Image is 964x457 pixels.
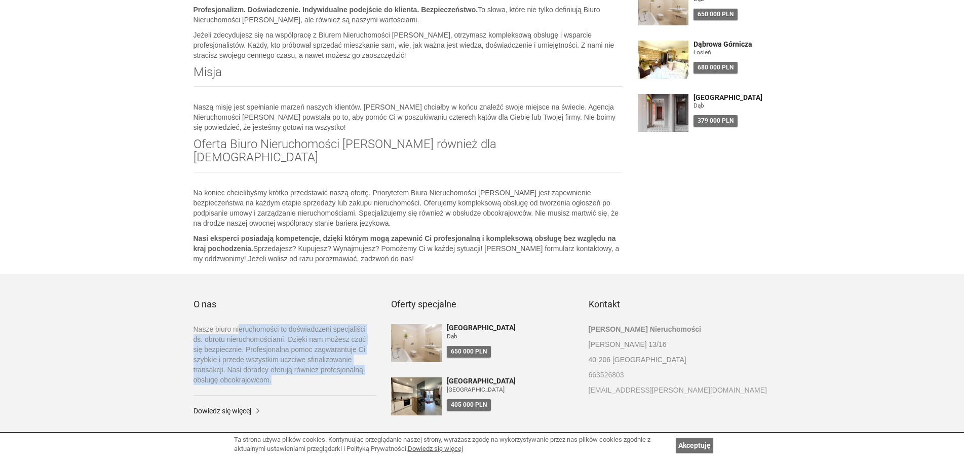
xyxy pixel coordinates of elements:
h2: Misja [194,65,623,87]
p: 40-206 [GEOGRAPHIC_DATA] [589,355,771,365]
p: Nasze biuro nieruchomości to doświadczeni specjaliści ds. obrotu nieruchomościami. Dzięki nam moż... [194,324,376,385]
a: [GEOGRAPHIC_DATA] [447,377,573,385]
h3: Kontakt [589,299,771,309]
h3: Oferty specjalne [391,299,573,309]
a: [GEOGRAPHIC_DATA] [693,94,771,101]
p: Jeżeli zdecydujesz się na współpracę z Biurem Nieruchomości [PERSON_NAME], otrzymasz kompleksową ... [194,30,623,60]
a: [EMAIL_ADDRESS][PERSON_NAME][DOMAIN_NAME] [589,385,771,395]
h3: O nas [194,299,376,309]
div: 405 000 PLN [447,399,491,411]
a: Dowiedz się więcej [408,445,463,452]
div: 680 000 PLN [693,62,738,74]
figure: Dąb [693,101,771,110]
a: 663526803 [589,370,771,380]
a: [GEOGRAPHIC_DATA] [447,324,573,332]
div: 650 000 PLN [447,346,491,358]
strong: [PERSON_NAME] Nieruchomości [589,325,701,333]
p: [PERSON_NAME] 13/16 [589,339,771,349]
strong: Nasi eksperci posiadają kompetencje, dzięki którym mogą zapewnić Ci profesjonalną i kompleksową o... [194,234,616,253]
figure: Łosień [693,48,771,57]
strong: Profesjonalizm. Doświadczenie. Indywidualne podejście do klienta. Bezpieczeństwo. [194,6,478,14]
figure: Dąb [447,332,573,341]
p: Na koniec chcielibyśmy krótko przedstawić naszą ofertę. Priorytetem Biura Nieruchomości [PERSON_N... [194,188,623,228]
figure: [GEOGRAPHIC_DATA] [447,385,573,394]
p: Naszą misję jest spełnianie marzeń naszych klientów. [PERSON_NAME] chciałby w końcu znaleźć swoje... [194,102,623,132]
div: 379 000 PLN [693,115,738,127]
a: Dowiedz się więcej [194,406,376,416]
div: 650 000 PLN [693,9,738,20]
div: Ta strona używa plików cookies. Kontynuując przeglądanie naszej strony, wyrażasz zgodę na wykorzy... [234,435,671,454]
h2: Oferta Biuro Nieruchomości [PERSON_NAME] również dla [DEMOGRAPHIC_DATA] [194,137,623,172]
p: To słowa, które nie tylko definiują Biuro Nieruchomości [PERSON_NAME], ale również są naszymi war... [194,5,623,25]
a: Akceptuję [676,438,713,453]
a: Dąbrowa Górnicza [693,41,771,48]
p: Sprzedajesz? Kupujesz? Wynajmujesz? Pomożemy Ci w każdej sytuacji! [PERSON_NAME] formularz kontak... [194,233,623,264]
